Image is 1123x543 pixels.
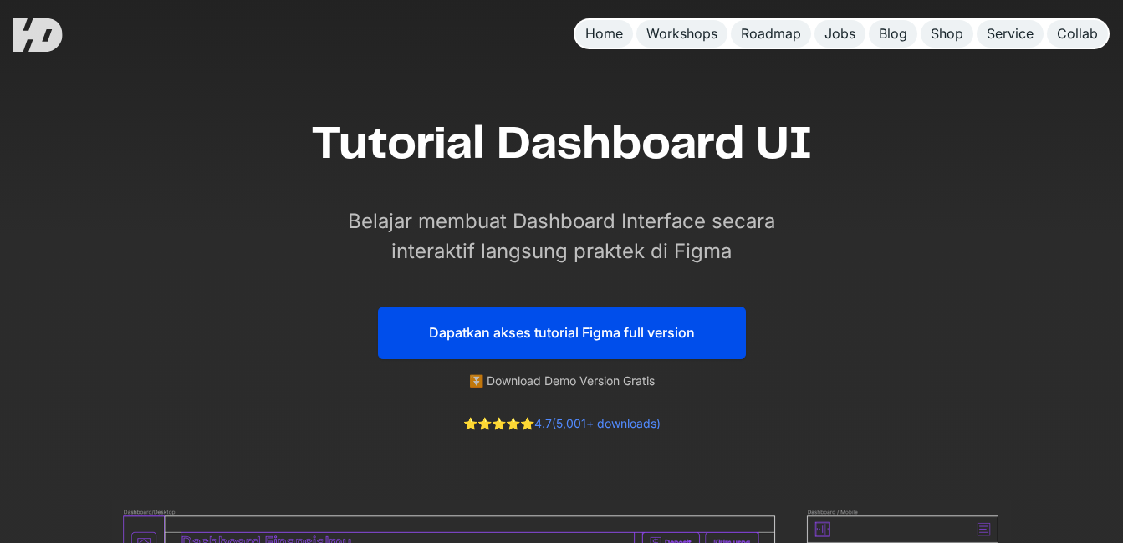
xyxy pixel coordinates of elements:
a: Shop [921,20,973,48]
div: Blog [879,25,907,43]
div: Workshops [646,25,717,43]
div: Service [987,25,1034,43]
div: Jobs [824,25,855,43]
a: Dapatkan akses tutorial Figma full version [378,307,746,359]
a: Jobs [814,20,865,48]
a: (5,001+ downloads) [552,416,661,430]
div: Home [585,25,623,43]
div: 4.7 [463,415,661,433]
a: Home [575,20,633,48]
div: Roadmap [741,25,801,43]
a: ⏬ Download Demo Version Gratis [469,373,655,388]
div: Shop [931,25,963,43]
a: ⭐️⭐️⭐️⭐️⭐️ [463,416,534,430]
a: Collab [1047,20,1108,48]
div: Collab [1057,25,1098,43]
a: Service [977,20,1044,48]
a: Workshops [636,20,727,48]
a: Blog [869,20,917,48]
h1: Tutorial Dashboard UI [311,117,813,173]
a: Roadmap [731,20,811,48]
p: Belajar membuat Dashboard Interface secara interaktif langsung praktek di Figma [328,206,796,266]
